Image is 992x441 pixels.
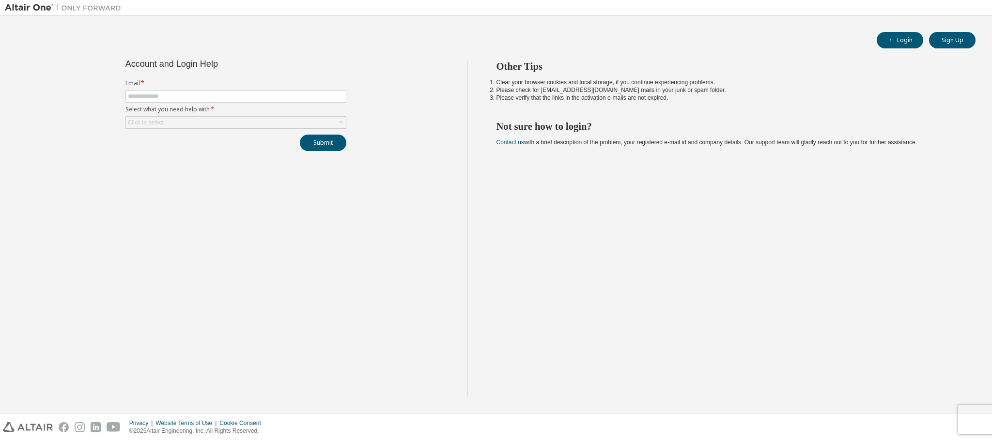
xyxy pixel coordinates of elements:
label: Email [125,79,346,87]
p: © 2025 Altair Engineering, Inc. All Rights Reserved. [129,427,267,435]
div: Privacy [129,419,155,427]
img: instagram.svg [75,422,85,432]
img: facebook.svg [59,422,69,432]
div: Click to select [128,119,164,126]
img: linkedin.svg [91,422,101,432]
button: Submit [300,135,346,151]
img: Altair One [5,3,126,13]
div: Click to select [126,117,346,128]
h2: Other Tips [496,60,959,73]
button: Login [877,32,923,48]
img: youtube.svg [107,422,121,432]
h2: Not sure how to login? [496,120,959,133]
button: Sign Up [929,32,976,48]
li: Please verify that the links in the activation e-mails are not expired. [496,94,959,102]
li: Please check for [EMAIL_ADDRESS][DOMAIN_NAME] mails in your junk or spam folder. [496,86,959,94]
img: altair_logo.svg [3,422,53,432]
label: Select what you need help with [125,106,346,113]
div: Cookie Consent [219,419,266,427]
li: Clear your browser cookies and local storage, if you continue experiencing problems. [496,78,959,86]
div: Website Terms of Use [155,419,219,427]
a: Contact us [496,139,524,146]
span: with a brief description of the problem, your registered e-mail id and company details. Our suppo... [496,139,917,146]
div: Account and Login Help [125,60,302,68]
